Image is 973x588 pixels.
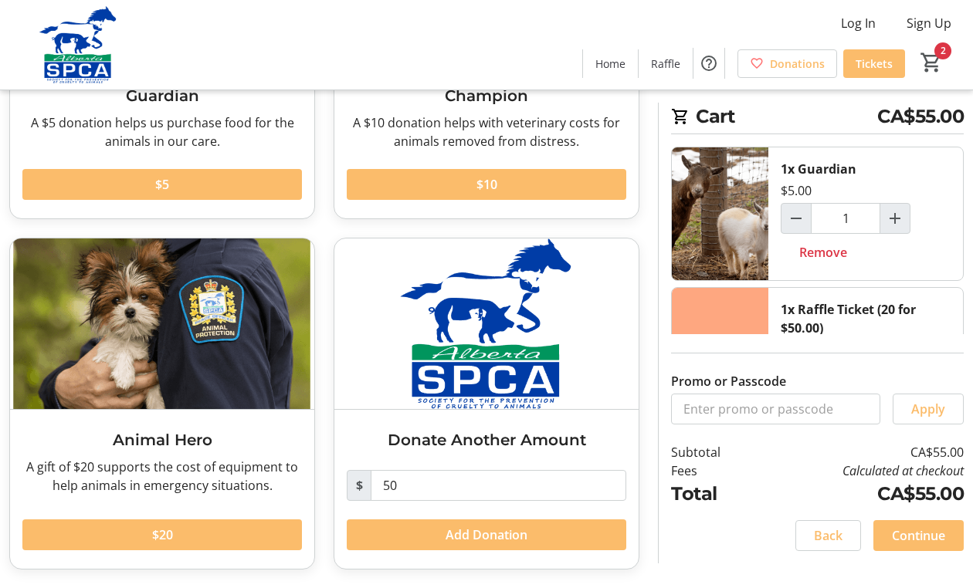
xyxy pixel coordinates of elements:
[756,480,964,508] td: CA$55.00
[347,84,626,107] h3: Champion
[781,181,812,200] div: $5.00
[583,49,638,78] a: Home
[639,49,693,78] a: Raffle
[347,113,626,150] div: A $10 donation helps with veterinary costs for animals removed from distress.
[672,147,768,280] img: Guardian
[781,300,951,337] div: 1x Raffle Ticket (20 for $50.00)
[811,203,880,234] input: Guardian Quantity
[873,520,964,551] button: Continue
[892,526,945,545] span: Continue
[10,238,314,410] img: Animal Hero
[893,394,964,424] button: Apply
[911,400,945,418] span: Apply
[829,11,888,35] button: Log In
[155,175,169,194] span: $5
[22,84,302,107] h3: Guardian
[152,525,173,544] span: $20
[781,204,811,233] button: Decrement by one
[22,428,302,451] h3: Animal Hero
[917,49,945,76] button: Cart
[856,56,893,72] span: Tickets
[371,470,626,501] input: Donation Amount
[781,237,866,268] button: Remove
[22,458,302,495] div: A gift of $20 supports the cost of equipment to help animals in emergency situations.
[814,526,842,545] span: Back
[671,103,964,134] h2: Cart
[768,288,963,461] div: Total Tickets: 20
[476,175,497,194] span: $10
[347,428,626,451] h3: Donate Another Amount
[894,11,964,35] button: Sign Up
[795,520,861,551] button: Back
[756,443,964,461] td: CA$55.00
[671,394,880,424] input: Enter promo or passcode
[843,49,905,78] a: Tickets
[651,56,680,72] span: Raffle
[671,461,756,480] td: Fees
[347,169,626,200] button: $10
[347,519,626,550] button: Add Donation
[799,243,847,262] span: Remove
[595,56,625,72] span: Home
[770,56,825,72] span: Donations
[22,113,302,150] div: A $5 donation helps us purchase food for the animals in our care.
[22,519,302,550] button: $20
[22,169,302,200] button: $5
[446,525,527,544] span: Add Donation
[756,461,964,480] td: Calculated at checkout
[671,480,756,508] td: Total
[334,238,639,410] img: Donate Another Amount
[841,14,876,32] span: Log In
[671,372,786,390] label: Promo or Passcode
[671,443,756,461] td: Subtotal
[693,48,724,79] button: Help
[347,470,371,501] span: $
[880,204,910,233] button: Increment by one
[877,103,964,130] span: CA$55.00
[9,6,147,83] img: Alberta SPCA's Logo
[781,160,856,178] div: 1x Guardian
[907,14,951,32] span: Sign Up
[737,49,837,78] a: Donations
